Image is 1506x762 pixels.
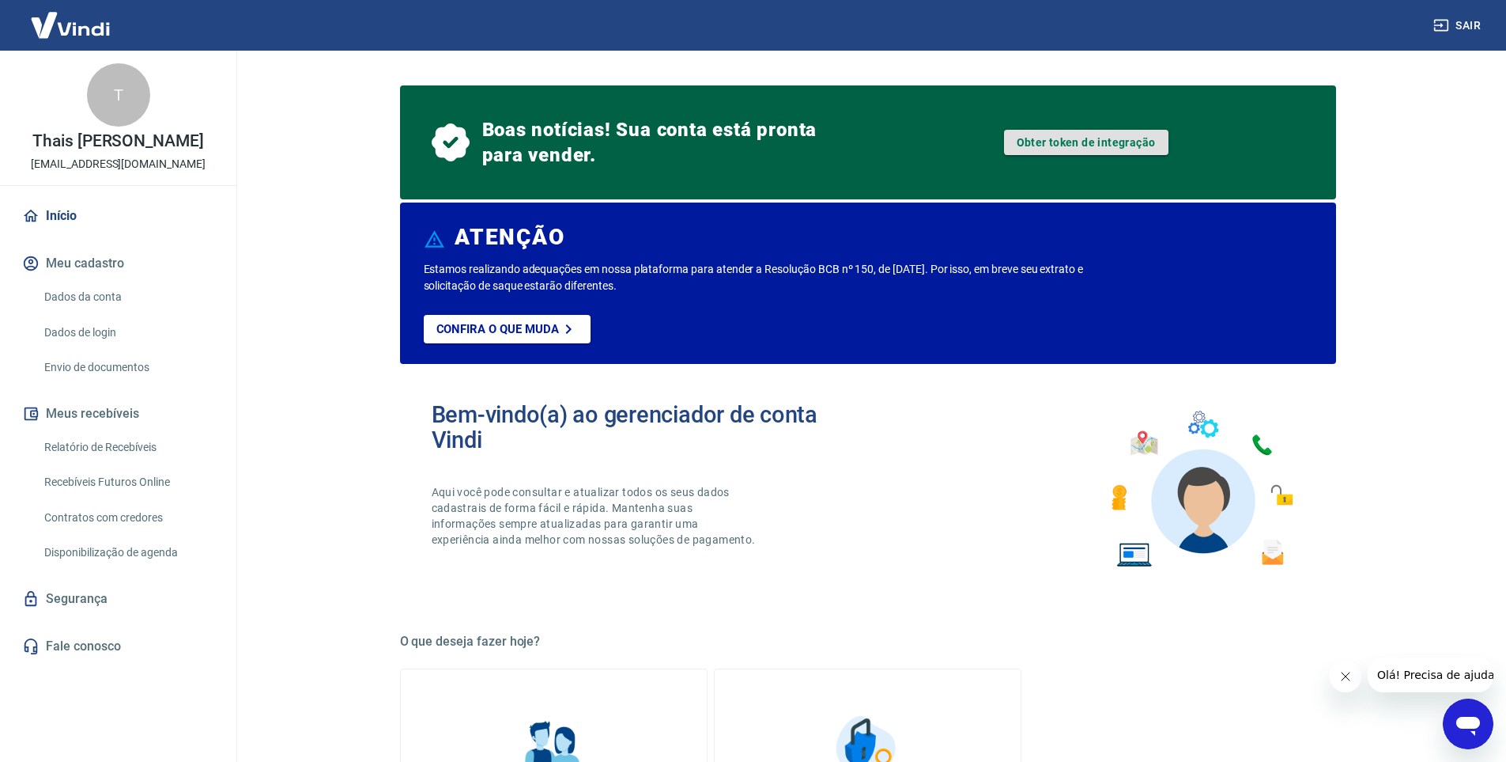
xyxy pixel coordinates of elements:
[400,634,1336,650] h5: O que deseja fazer hoje?
[19,1,122,49] img: Vindi
[32,133,204,150] p: Thais [PERSON_NAME]
[38,466,217,499] a: Recebíveis Futuros Online
[432,402,868,453] h2: Bem-vindo(a) ao gerenciador de conta Vindi
[1443,699,1493,749] iframe: Botão para abrir a janela de mensagens
[482,117,824,168] span: Boas notícias! Sua conta está pronta para vender.
[87,63,150,127] div: T
[19,582,217,616] a: Segurança
[38,502,217,534] a: Contratos com credores
[9,11,133,24] span: Olá! Precisa de ajuda?
[432,484,759,548] p: Aqui você pode consultar e atualizar todos os seus dados cadastrais de forma fácil e rápida. Mant...
[436,322,559,336] p: Confira o que muda
[19,629,217,664] a: Fale conosco
[19,246,217,281] button: Meu cadastro
[1330,661,1361,692] iframe: Fechar mensagem
[38,317,217,349] a: Dados de login
[1430,11,1487,40] button: Sair
[38,281,217,313] a: Dados da conta
[424,315,591,343] a: Confira o que muda
[1097,402,1304,577] img: Imagem de um avatar masculino com diversos icones exemplificando as funcionalidades do gerenciado...
[38,431,217,464] a: Relatório de Recebíveis
[455,229,564,245] h6: ATENÇÃO
[31,156,206,172] p: [EMAIL_ADDRESS][DOMAIN_NAME]
[19,199,217,233] a: Início
[424,261,1134,294] p: Estamos realizando adequações em nossa plataforma para atender a Resolução BCB nº 150, de [DATE]....
[1368,658,1493,692] iframe: Mensagem da empresa
[38,536,217,569] a: Disponibilização de agenda
[1004,130,1168,155] a: Obter token de integração
[19,396,217,431] button: Meus recebíveis
[38,351,217,384] a: Envio de documentos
